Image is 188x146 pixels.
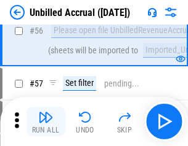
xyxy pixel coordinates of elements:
[78,110,92,125] img: Undo
[147,7,157,17] img: Support
[30,26,43,36] span: # 56
[117,126,133,134] div: Skip
[26,107,65,136] button: Run All
[76,126,94,134] div: Undo
[63,76,96,91] div: Set filter
[105,107,144,136] button: Skip
[65,107,105,136] button: Undo
[10,5,25,20] img: Back
[30,79,43,88] span: # 57
[104,79,139,88] div: pending...
[30,7,130,18] div: Unbilled Accrual ([DATE])
[154,112,174,131] img: Main button
[163,5,178,20] img: Settings menu
[32,126,60,134] div: Run All
[117,110,132,125] img: Skip
[38,110,53,125] img: Run All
